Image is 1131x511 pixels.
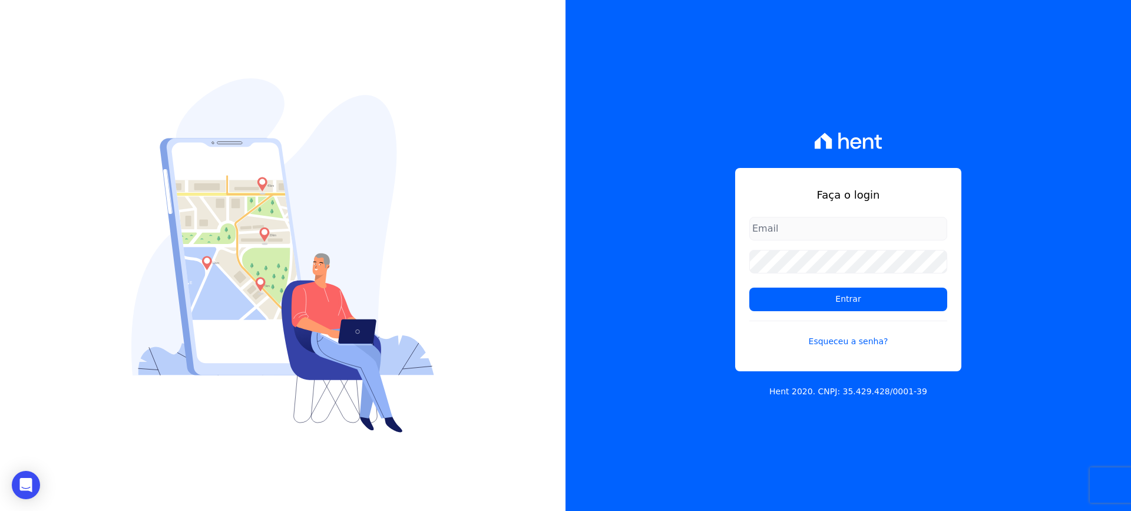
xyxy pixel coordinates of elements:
div: Open Intercom Messenger [12,471,40,499]
input: Email [749,217,947,240]
a: Esqueceu a senha? [749,321,947,348]
h1: Faça o login [749,187,947,203]
p: Hent 2020. CNPJ: 35.429.428/0001-39 [769,385,927,398]
input: Entrar [749,288,947,311]
img: Login [131,78,434,433]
